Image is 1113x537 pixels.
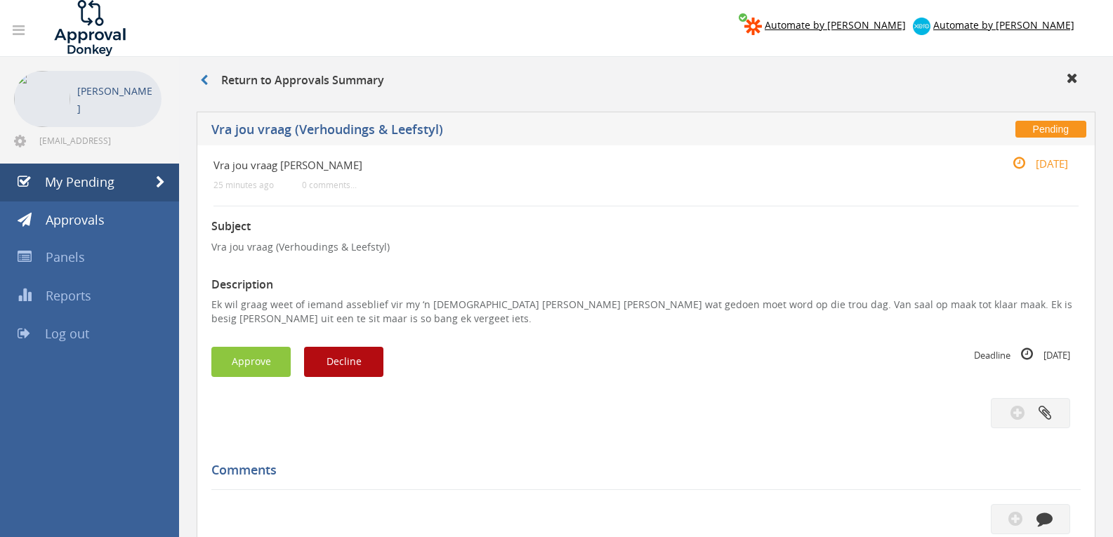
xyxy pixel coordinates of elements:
small: 25 minutes ago [213,180,274,190]
img: zapier-logomark.png [744,18,762,35]
button: Decline [304,347,383,377]
span: Automate by [PERSON_NAME] [765,18,906,32]
h5: Comments [211,463,1070,477]
span: Reports [46,287,91,304]
button: Approve [211,347,291,377]
h4: Vra jou vraag [PERSON_NAME] [213,159,935,171]
p: Ek wil graag weet of iemand asseblief vir my ‘n [DEMOGRAPHIC_DATA] [PERSON_NAME] [PERSON_NAME] wa... [211,298,1081,326]
span: [EMAIL_ADDRESS][DOMAIN_NAME] [39,135,159,146]
h3: Return to Approvals Summary [200,74,384,87]
small: Deadline [DATE] [974,347,1070,362]
span: Log out [45,325,89,342]
img: xero-logo.png [913,18,930,35]
h5: Vra jou vraag (Verhoudings & Leefstyl) [211,123,822,140]
span: Approvals [46,211,105,228]
small: [DATE] [998,156,1068,171]
p: [PERSON_NAME] [77,82,154,117]
p: Vra jou vraag (Verhoudings & Leefstyl) [211,240,1081,254]
h3: Description [211,279,1081,291]
small: 0 comments... [302,180,357,190]
span: Panels [46,248,85,265]
span: My Pending [45,173,114,190]
span: Automate by [PERSON_NAME] [933,18,1074,32]
h3: Subject [211,220,1081,233]
span: Pending [1015,121,1086,138]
